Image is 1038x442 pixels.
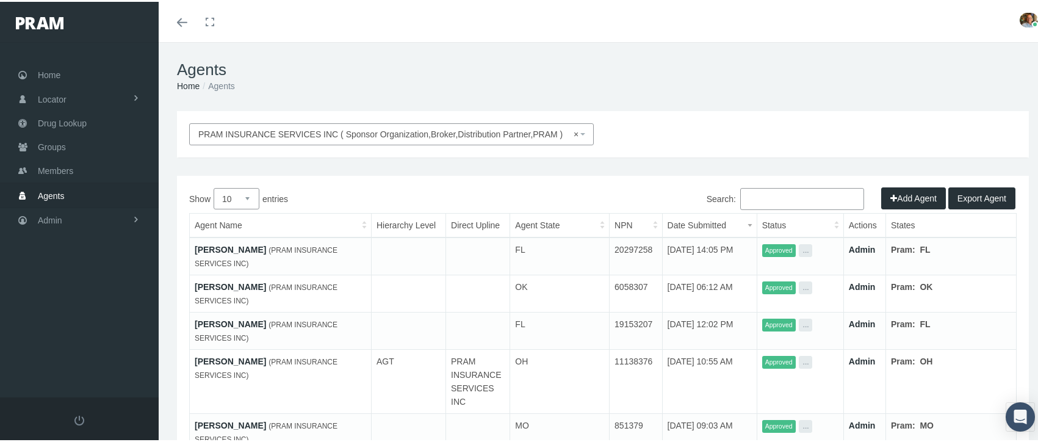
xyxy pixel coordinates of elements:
[920,243,930,253] b: FL
[195,280,266,290] a: [PERSON_NAME]
[762,242,796,255] span: Approved
[1020,11,1038,26] img: S_Profile_Picture_15241.jpg
[38,207,62,230] span: Admin
[849,243,876,253] a: Admin
[510,348,610,412] td: OH
[195,243,266,253] a: [PERSON_NAME]
[707,186,864,208] label: Search:
[16,15,63,27] img: PRAM_20_x_78.png
[843,212,885,236] th: Actions
[190,212,372,236] th: Agent Name: activate to sort column ascending
[371,212,445,236] th: Hierarchy Level
[740,186,864,208] input: Search:
[610,311,663,348] td: 19153207
[762,317,796,330] span: Approved
[189,121,594,143] span: PRAM INSURANCE SERVICES INC ( Sponsor Organization,Broker,Distribution Partner,PRAM )
[38,110,87,133] span: Drug Lookup
[662,236,757,274] td: [DATE] 14:05 PM
[885,212,1016,236] th: States
[662,212,757,236] th: Date Submitted: activate to sort column ascending
[195,317,266,327] a: [PERSON_NAME]
[38,62,60,85] span: Home
[948,186,1015,208] button: Export Agent
[371,348,445,412] td: AGT
[38,86,67,109] span: Locator
[891,419,915,429] b: Pram:
[214,186,259,208] select: Showentries
[189,186,603,208] label: Show entries
[38,183,65,206] span: Agents
[446,348,510,412] td: PRAM INSURANCE SERVICES INC
[177,59,1029,78] h1: Agents
[510,236,610,274] td: FL
[662,311,757,348] td: [DATE] 12:02 PM
[195,355,266,364] a: [PERSON_NAME]
[799,418,812,431] button: ...
[849,317,876,327] a: Admin
[849,355,876,364] a: Admin
[799,354,812,367] button: ...
[38,134,66,157] span: Groups
[610,212,663,236] th: NPN: activate to sort column ascending
[610,274,663,311] td: 6058307
[510,212,610,236] th: Agent State: activate to sort column ascending
[200,78,234,91] li: Agents
[762,354,796,367] span: Approved
[799,242,812,255] button: ...
[662,274,757,311] td: [DATE] 06:12 AM
[920,317,930,327] b: FL
[1006,400,1035,430] div: Open Intercom Messenger
[610,236,663,274] td: 20297258
[38,158,73,181] span: Members
[510,311,610,348] td: FL
[662,348,757,412] td: [DATE] 10:55 AM
[762,418,796,431] span: Approved
[198,126,577,139] span: PRAM INSURANCE SERVICES INC ( Sponsor Organization,Broker,Distribution Partner,PRAM )
[891,243,915,253] b: Pram:
[799,280,812,292] button: ...
[177,79,200,89] a: Home
[891,317,915,327] b: Pram:
[849,280,876,290] a: Admin
[920,355,932,364] b: OH
[849,419,876,429] a: Admin
[920,280,932,290] b: OK
[757,212,843,236] th: Status: activate to sort column ascending
[762,280,796,292] span: Approved
[891,280,915,290] b: Pram:
[510,274,610,311] td: OK
[195,419,266,429] a: [PERSON_NAME]
[891,355,915,364] b: Pram:
[920,419,934,429] b: MO
[574,126,583,139] span: ×
[610,348,663,412] td: 11138376
[446,212,510,236] th: Direct Upline
[799,317,812,330] button: ...
[881,186,946,208] button: Add Agent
